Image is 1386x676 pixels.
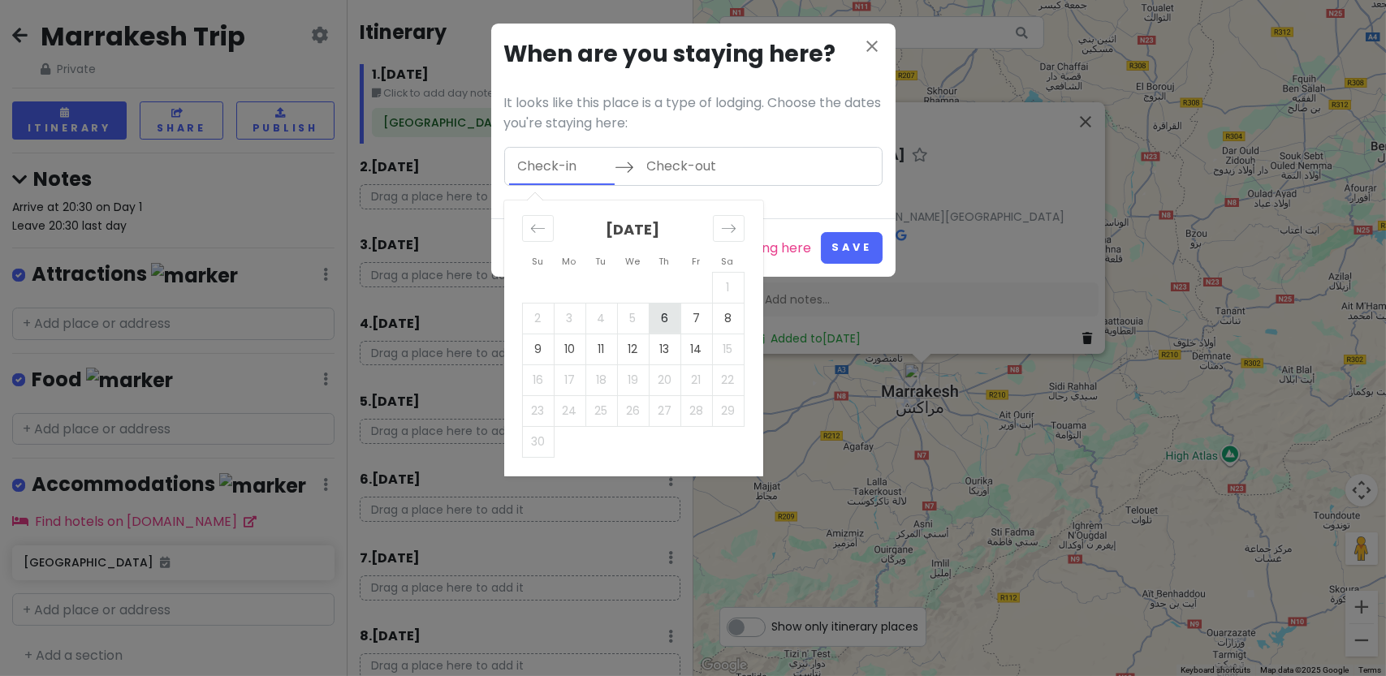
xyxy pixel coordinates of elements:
td: Not available. Sunday, November 16, 2025 [522,364,554,395]
td: Not available. Tuesday, November 4, 2025 [585,303,617,334]
small: Th [659,255,670,268]
td: Choose Thursday, November 13, 2025 as your check-in date. It’s available. [649,334,680,364]
td: Not available. Monday, November 3, 2025 [554,303,585,334]
td: Not available. Monday, November 24, 2025 [554,395,585,426]
td: Not available. Sunday, November 23, 2025 [522,395,554,426]
td: Choose Friday, November 14, 2025 as your check-in date. It’s available. [680,334,712,364]
td: Choose Saturday, November 8, 2025 as your check-in date. It’s available. [712,303,744,334]
td: Not available. Tuesday, November 25, 2025 [585,395,617,426]
td: Not available. Saturday, November 22, 2025 [712,364,744,395]
div: Move backward to switch to the previous month. [522,215,554,242]
strong: [DATE] [607,219,660,239]
small: Sa [722,255,734,268]
small: We [625,255,640,268]
button: Save [821,232,882,264]
td: Choose Friday, November 7, 2025 as your check-in date. It’s available. [680,303,712,334]
div: Move forward to switch to the next month. [713,215,745,242]
td: Not available. Wednesday, November 19, 2025 [617,364,649,395]
div: Calendar [504,200,763,476]
td: Choose Tuesday, November 11, 2025 as your check-in date. It’s available. [585,334,617,364]
td: Not available. Wednesday, November 26, 2025 [617,395,649,426]
p: It looks like this place is a type of lodging. Choose the dates you're staying here: [504,93,883,134]
td: Choose Wednesday, November 12, 2025 as your check-in date. It’s available. [617,334,649,364]
td: Not available. Sunday, November 2, 2025 [522,303,554,334]
td: Not available. Sunday, November 30, 2025 [522,426,554,457]
td: Choose Thursday, November 6, 2025 as your check-in date. It’s available. [649,303,680,334]
input: Check-out [638,148,744,185]
small: Tu [596,255,607,268]
i: close [863,37,883,56]
h3: When are you staying here? [504,37,883,73]
td: Not available. Friday, November 28, 2025 [680,395,712,426]
small: Su [532,255,543,268]
td: Choose Monday, November 10, 2025 as your check-in date. It’s available. [554,334,585,364]
small: Mo [563,255,576,268]
td: Not available. Monday, November 17, 2025 [554,364,585,395]
td: Not available. Friday, November 21, 2025 [680,364,712,395]
td: Not available. Saturday, November 15, 2025 [712,334,744,364]
td: Not available. Thursday, November 20, 2025 [649,364,680,395]
td: Not available. Thursday, November 27, 2025 [649,395,680,426]
td: Not available. Saturday, November 1, 2025 [712,272,744,303]
button: Close [863,37,883,59]
input: Check-in [509,148,615,185]
td: Choose Sunday, November 9, 2025 as your check-in date. It’s available. [522,334,554,364]
td: Not available. Saturday, November 29, 2025 [712,395,744,426]
td: Not available. Wednesday, November 5, 2025 [617,303,649,334]
td: Not available. Tuesday, November 18, 2025 [585,364,617,395]
small: Fr [692,255,700,268]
